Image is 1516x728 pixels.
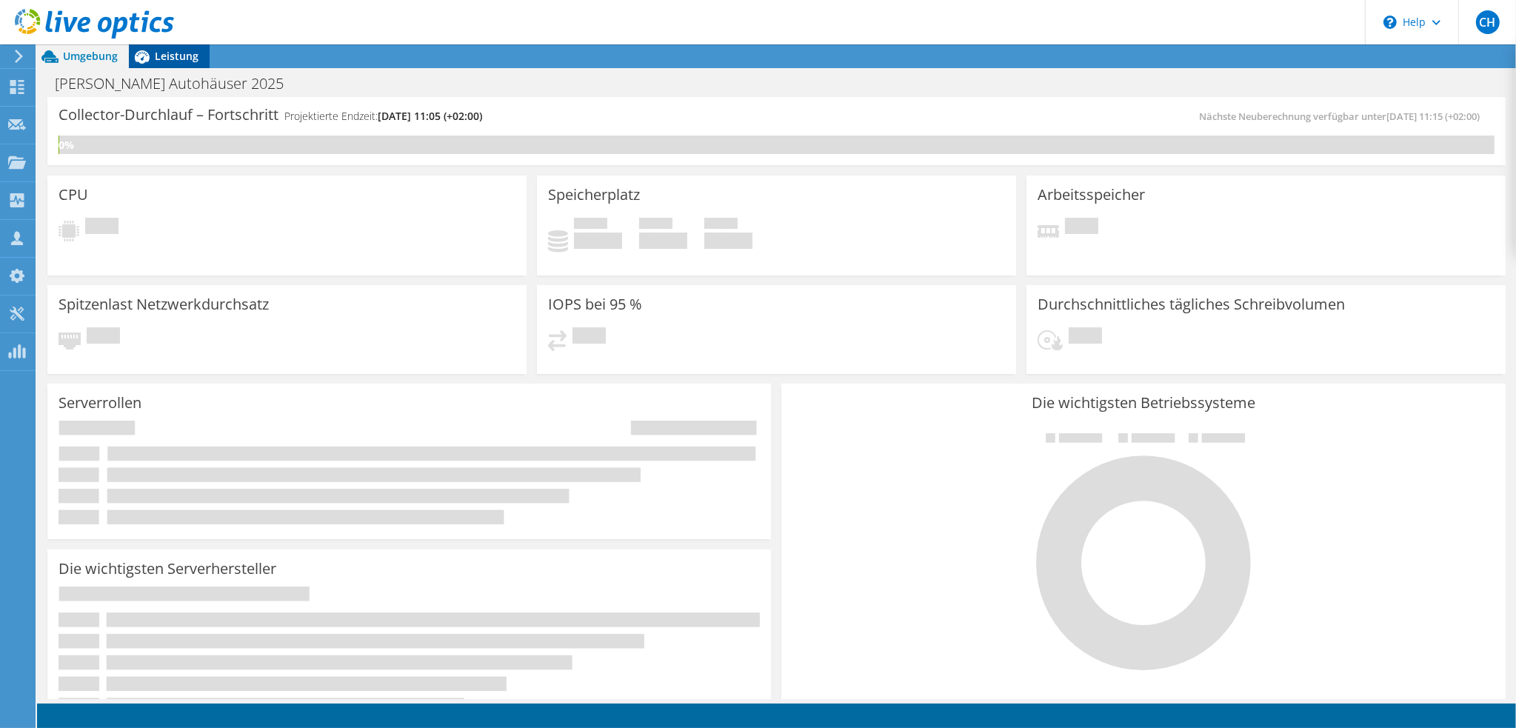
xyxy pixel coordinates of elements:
h3: Die wichtigsten Serverhersteller [59,561,276,577]
span: Ausstehend [87,327,120,347]
span: Nächste Neuberechnung verfügbar unter [1199,110,1487,123]
h3: Durchschnittliches tägliches Schreibvolumen [1038,296,1345,313]
span: CH [1476,10,1500,34]
h3: Die wichtigsten Betriebssysteme [792,395,1494,411]
span: [DATE] 11:15 (+02:00) [1386,110,1480,123]
h4: 0 GiB [639,233,687,249]
div: 0% [59,137,59,153]
h3: Arbeitsspeicher [1038,187,1145,203]
span: [DATE] 11:05 (+02:00) [378,109,482,123]
svg: \n [1383,16,1397,29]
h1: [PERSON_NAME] Autohäuser 2025 [48,76,307,92]
h3: Serverrollen [59,395,141,411]
h4: Projektierte Endzeit: [284,108,482,124]
span: Verfügbar [639,218,672,233]
h3: Speicherplatz [548,187,640,203]
h4: 0 GiB [574,233,622,249]
span: Ausstehend [1069,327,1102,347]
span: Ausstehend [572,327,606,347]
span: Umgebung [63,49,118,63]
span: Belegt [574,218,607,233]
h4: 0 GiB [704,233,752,249]
span: Ausstehend [85,218,118,238]
h3: CPU [59,187,88,203]
span: Ausstehend [1065,218,1098,238]
h3: IOPS bei 95 % [548,296,642,313]
span: Leistung [155,49,198,63]
h3: Spitzenlast Netzwerkdurchsatz [59,296,269,313]
span: Insgesamt [704,218,738,233]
